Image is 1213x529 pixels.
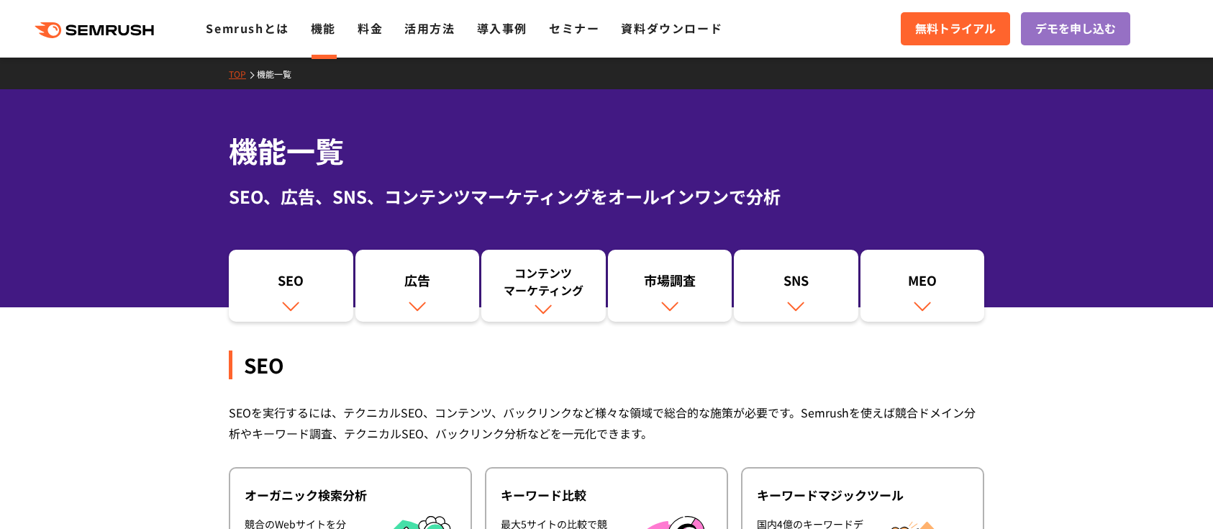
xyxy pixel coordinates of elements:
div: キーワードマジックツール [757,487,968,504]
a: 料金 [358,19,383,37]
a: 資料ダウンロード [621,19,722,37]
a: セミナー [549,19,599,37]
a: 活用方法 [404,19,455,37]
a: 広告 [355,250,480,322]
div: 広告 [363,271,473,296]
div: SEOを実行するには、テクニカルSEO、コンテンツ、バックリンクなど様々な領域で総合的な施策が必要です。Semrushを使えば競合ドメイン分析やキーワード調査、テクニカルSEO、バックリンク分析... [229,402,984,444]
div: オーガニック検索分析 [245,487,456,504]
div: SNS [741,271,851,296]
a: Semrushとは [206,19,289,37]
div: コンテンツ マーケティング [489,264,599,299]
div: 市場調査 [615,271,725,296]
div: SEO [236,271,346,296]
div: SEO、広告、SNS、コンテンツマーケティングをオールインワンで分析 [229,184,984,209]
a: SEO [229,250,353,322]
a: コンテンツマーケティング [481,250,606,322]
div: MEO [868,271,978,296]
a: 機能 [311,19,336,37]
span: 無料トライアル [915,19,996,38]
h1: 機能一覧 [229,130,984,172]
div: SEO [229,351,984,379]
a: 市場調査 [608,250,732,322]
a: MEO [860,250,985,322]
a: 無料トライアル [901,12,1010,45]
span: デモを申し込む [1035,19,1116,38]
a: 導入事例 [477,19,527,37]
a: SNS [734,250,858,322]
div: キーワード比較 [501,487,712,504]
a: 機能一覧 [257,68,302,80]
a: TOP [229,68,257,80]
a: デモを申し込む [1021,12,1130,45]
